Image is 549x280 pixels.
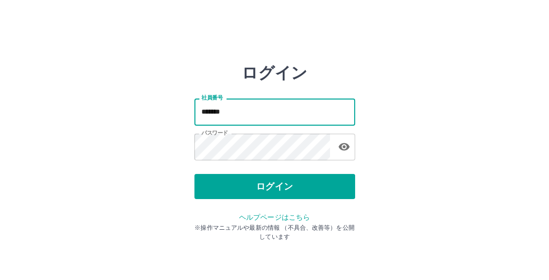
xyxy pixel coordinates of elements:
label: パスワード [201,129,228,137]
p: ※操作マニュアルや最新の情報 （不具合、改善等）を公開しています [194,223,355,241]
label: 社員番号 [201,94,223,102]
h2: ログイン [242,63,307,82]
a: ヘルプページはこちら [239,213,310,221]
button: ログイン [194,174,355,199]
